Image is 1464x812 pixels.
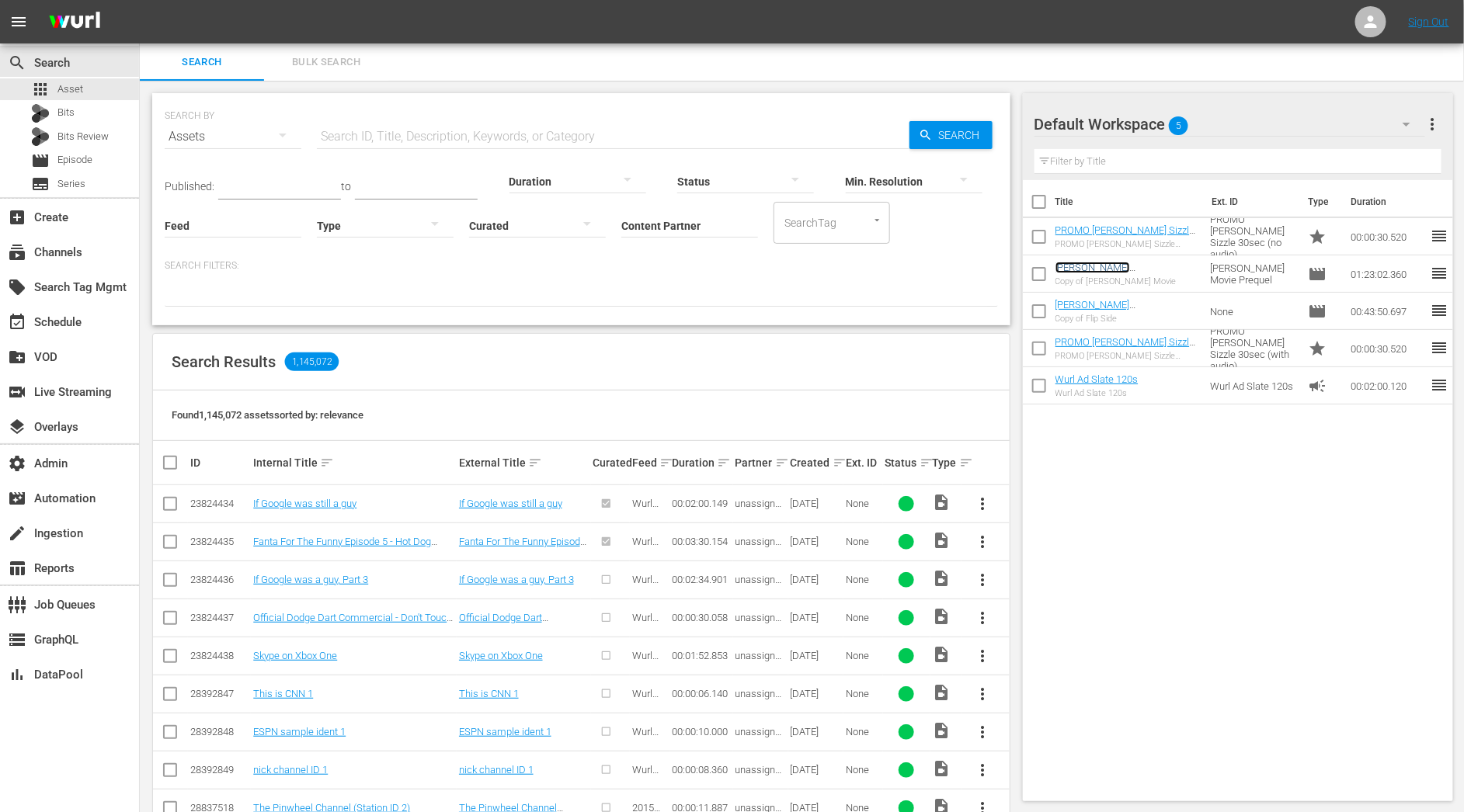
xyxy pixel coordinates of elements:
[273,54,379,71] span: Bulk Search
[149,54,255,71] span: Search
[632,574,659,609] span: Wurl HLS Test
[735,726,782,749] span: unassigned
[172,352,276,371] span: Search Results
[8,489,26,508] span: Automation
[632,453,667,472] div: Feed
[1430,301,1448,320] span: reorder
[37,4,112,40] img: ans4CAIJ8jUAAAAAAAAAAAAAAAAAAAAAAAAgQb4GAAAAAAAAAAAAAAAAAAAAAAAAJMjXAAAAAAAAAAAAAAAAAAAAAAAAgAT5G...
[672,726,730,737] div: 00:00:10.000
[253,574,368,585] a: If Google was a guy, Part 3
[1035,102,1426,146] div: Default Workspace
[632,764,666,799] span: Wurl Channel IDs
[8,418,26,436] span: Overlays
[190,536,249,547] div: 23824435
[31,175,50,193] span: Series
[8,524,26,543] span: Ingestion
[8,665,26,684] span: DataPool
[933,721,951,740] span: Video
[973,647,992,665] span: more_vert
[672,536,730,547] div: 00:03:30.154
[8,243,26,262] span: subscriptions
[632,650,659,685] span: Wurl HLS Test
[1055,373,1139,385] a: Wurl Ad Slate 120s
[632,726,666,761] span: Wurl Channel IDs
[1055,336,1196,359] a: PROMO [PERSON_NAME] Sizzle 30sec (with audio)
[459,536,586,559] a: Fanta For The Funny Episode 5 - Hot Dog Microphone
[190,764,249,776] div: 28392849
[1205,255,1302,293] td: [PERSON_NAME] Movie Prequel
[672,574,730,585] div: 00:02:34.901
[964,523,1001,560] button: more_vert
[672,688,730,699] div: 00:00:06.140
[528,456,542,470] span: sort
[165,180,214,193] span: Published:
[1299,180,1341,224] th: Type
[973,609,992,627] span: more_vert
[1308,265,1327,283] span: Episode
[1341,180,1434,224] th: Duration
[933,531,951,550] span: Video
[791,498,841,509] div: [DATE]
[1055,299,1192,334] a: [PERSON_NAME][MEDICAL_DATA] A [US_STATE] Minute
[632,688,666,723] span: Wurl Channel IDs
[253,536,437,559] a: Fanta For The Funny Episode 5 - Hot Dog Microphone
[459,726,551,737] a: ESPN sample ident 1
[791,574,841,585] div: [DATE]
[459,612,588,647] a: Official Dodge Dart Commercial - Don't Touch My Dart
[933,569,951,588] span: Video
[459,688,519,699] a: This is CNN 1
[791,453,841,472] div: Created
[459,650,543,661] a: Skype on Xbox One
[672,764,730,776] div: 00:00:08.360
[973,761,992,779] span: more_vert
[8,208,26,227] span: add_box
[833,456,847,470] span: sort
[1344,367,1430,404] td: 00:02:00.120
[964,637,1001,675] button: more_vert
[285,352,339,371] span: 1,145,072
[253,688,313,699] a: This is CNN 1
[253,612,453,635] a: Official Dodge Dart Commercial - Don't Touch My Dart
[1430,227,1448,245] span: reorder
[933,493,951,512] span: Video
[846,726,881,737] div: None
[57,176,85,192] span: Series
[459,764,534,776] a: nick channel ID 1
[933,121,993,149] span: Search
[190,688,249,699] div: 28392847
[964,751,1001,789] button: more_vert
[933,683,951,702] span: Video
[165,259,998,272] p: Search Filters:
[672,453,730,472] div: Duration
[172,409,363,421] span: Found 1,145,072 assets sorted by: relevance
[933,453,960,472] div: Type
[1205,330,1302,367] td: PROMO [PERSON_NAME] Sizzle 30sec (with audio)
[459,453,589,472] div: External Title
[1344,330,1430,367] td: 00:00:30.520
[659,456,673,470] span: sort
[933,645,951,664] span: Video
[1430,338,1448,357] span: reorder
[791,764,841,776] div: [DATE]
[253,726,346,737] a: ESPN sample ident 1
[593,456,628,469] div: Curated
[920,456,934,470] span: sort
[1205,367,1302,404] td: Wurl Ad Slate 120s
[1344,218,1430,255] td: 00:00:30.520
[735,536,782,559] span: unassigned
[735,612,782,635] span: unassigned
[791,688,841,699] div: [DATE]
[791,612,841,623] div: [DATE]
[933,759,951,778] span: Video
[1430,264,1448,283] span: reorder
[8,630,26,649] span: GraphQL
[846,574,881,585] div: None
[1055,314,1198,324] div: Copy of Flip Side
[31,80,50,99] span: Asset
[964,599,1001,637] button: more_vert
[973,723,992,741] span: more_vert
[973,571,992,589] span: more_vert
[1423,115,1441,134] span: more_vert
[1344,255,1430,293] td: 01:23:02.360
[791,536,841,547] div: [DATE]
